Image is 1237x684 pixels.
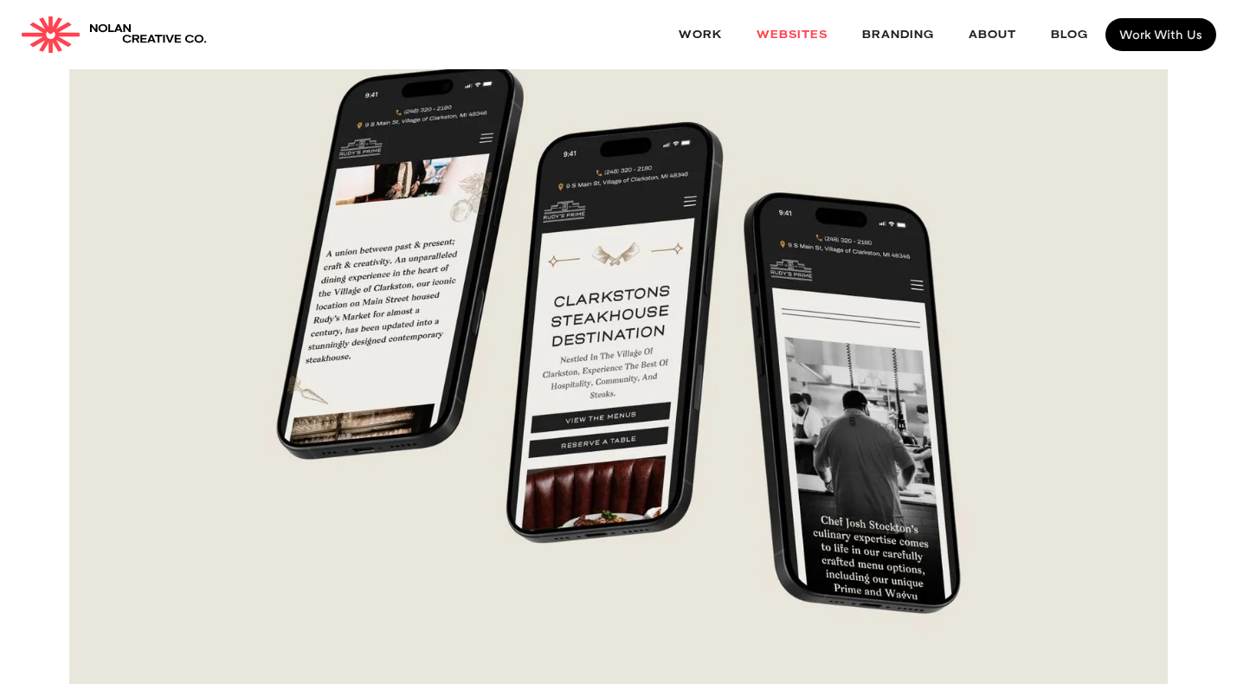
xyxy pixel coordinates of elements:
a: About [951,12,1034,58]
a: home [21,16,207,53]
a: Blog [1034,12,1105,58]
a: Work [661,12,739,58]
a: websites [739,12,845,58]
div: Work With Us [1119,29,1202,41]
a: Branding [845,12,951,58]
a: Work With Us [1105,18,1216,51]
img: Nolan Creative Co. [21,16,81,53]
